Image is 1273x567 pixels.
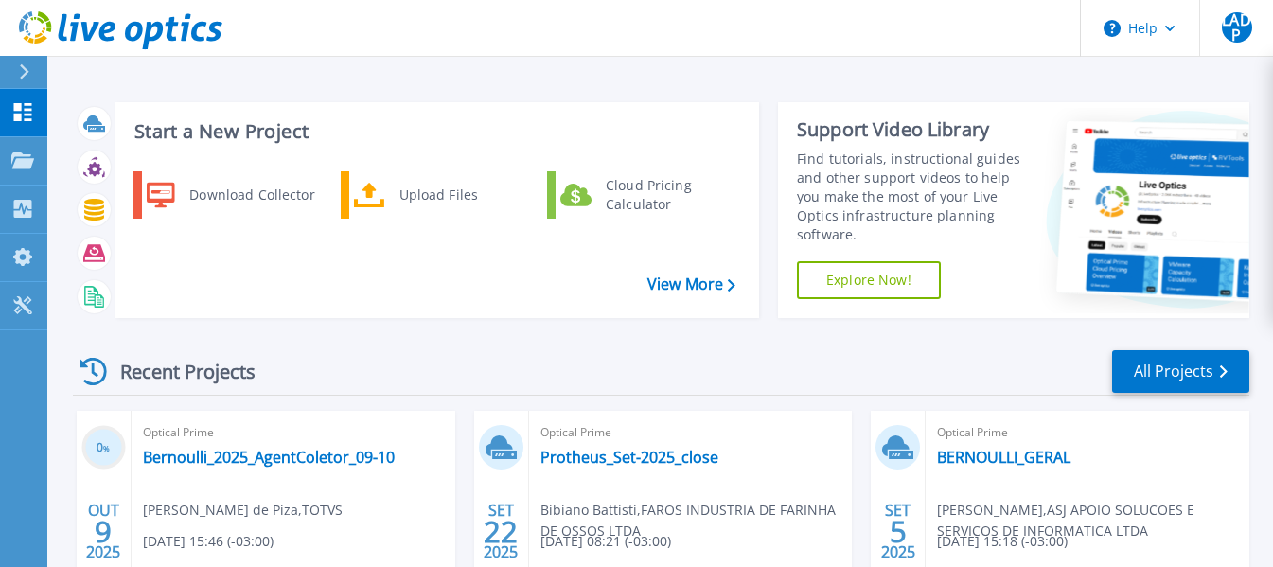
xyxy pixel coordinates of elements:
[143,422,444,443] span: Optical Prime
[134,121,734,142] h3: Start a New Project
[540,531,671,552] span: [DATE] 08:21 (-03:00)
[133,171,327,219] a: Download Collector
[103,443,110,453] span: %
[341,171,535,219] a: Upload Files
[143,500,343,521] span: [PERSON_NAME] de Piza , TOTVS
[540,448,718,467] a: Protheus_Set-2025_close
[937,500,1249,541] span: [PERSON_NAME] , ASJ APOIO SOLUCOES E SERVICOS DE INFORMATICA LTDA
[81,437,126,459] h3: 0
[540,422,841,443] span: Optical Prime
[937,531,1068,552] span: [DATE] 15:18 (-03:00)
[647,275,735,293] a: View More
[73,348,281,395] div: Recent Projects
[596,176,736,214] div: Cloud Pricing Calculator
[1222,12,1252,43] span: LADP
[937,422,1238,443] span: Optical Prime
[797,150,1031,244] div: Find tutorials, instructional guides and other support videos to help you make the most of your L...
[390,176,530,214] div: Upload Files
[797,261,941,299] a: Explore Now!
[143,448,395,467] a: Bernoulli_2025_AgentColetor_09-10
[540,500,853,541] span: Bibiano Battisti , FAROS INDUSTRIA DE FARINHA DE OSSOS LTDA
[483,497,519,566] div: SET 2025
[1112,350,1249,393] a: All Projects
[180,176,323,214] div: Download Collector
[484,523,518,540] span: 22
[797,117,1031,142] div: Support Video Library
[95,523,112,540] span: 9
[143,531,274,552] span: [DATE] 15:46 (-03:00)
[890,523,907,540] span: 5
[937,448,1070,467] a: BERNOULLI_GERAL
[880,497,916,566] div: SET 2025
[85,497,121,566] div: OUT 2025
[547,171,741,219] a: Cloud Pricing Calculator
